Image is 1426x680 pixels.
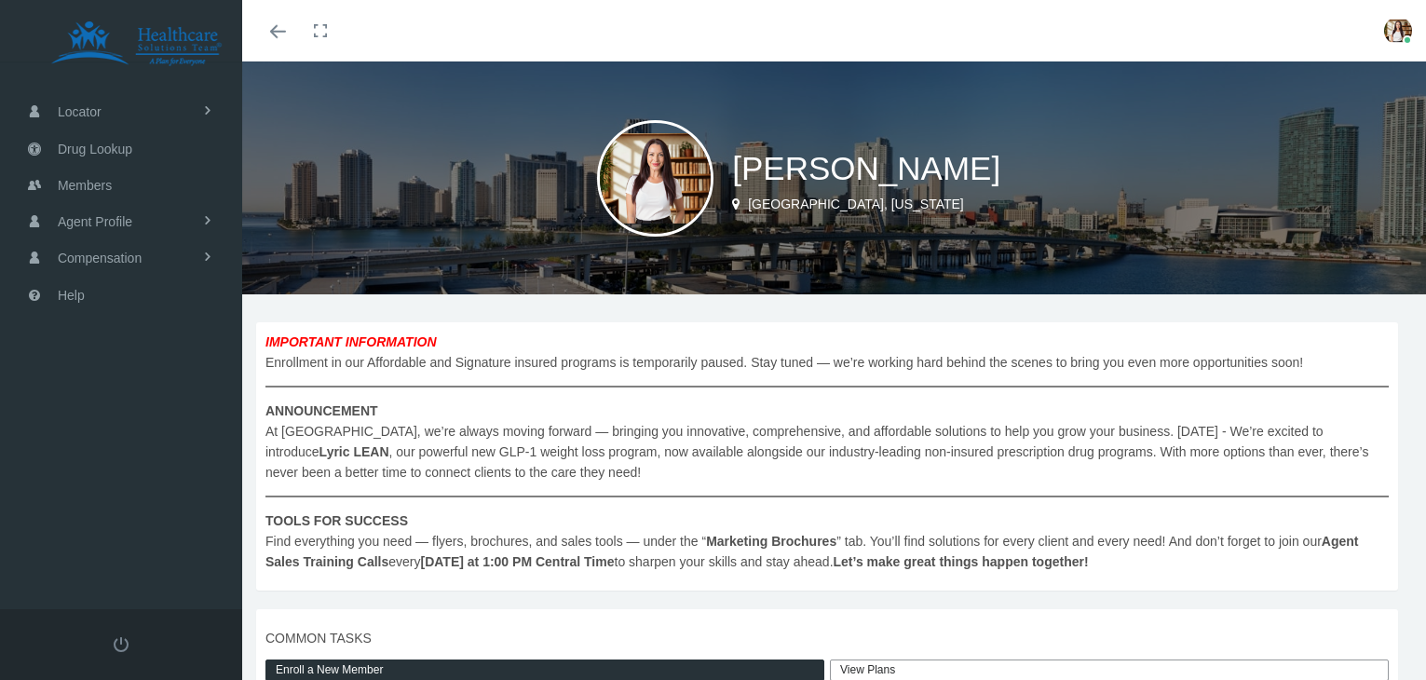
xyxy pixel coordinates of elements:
[265,628,1389,648] span: COMMON TASKS
[319,444,389,459] b: Lyric LEAN
[265,403,378,418] b: ANNOUNCEMENT
[834,554,1089,569] b: Let’s make great things happen together!
[58,240,142,276] span: Compensation
[732,150,1000,186] span: [PERSON_NAME]
[58,278,85,313] span: Help
[597,120,713,237] img: S_Profile_Picture_11571.png
[706,534,836,549] b: Marketing Brochures
[265,332,1389,572] span: Enrollment in our Affordable and Signature insured programs is temporarily paused. Stay tuned — w...
[58,94,102,129] span: Locator
[58,204,132,239] span: Agent Profile
[421,554,615,569] b: [DATE] at 1:00 PM Central Time
[265,334,437,349] b: IMPORTANT INFORMATION
[265,534,1359,569] b: Agent Sales Training Calls
[58,168,112,203] span: Members
[1384,17,1412,45] img: S_Profile_Picture_11571.png
[58,131,132,167] span: Drug Lookup
[265,513,408,528] b: TOOLS FOR SUCCESS
[748,197,964,211] span: [GEOGRAPHIC_DATA], [US_STATE]
[24,20,248,67] img: HEALTHCARE SOLUTIONS TEAM, LLC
